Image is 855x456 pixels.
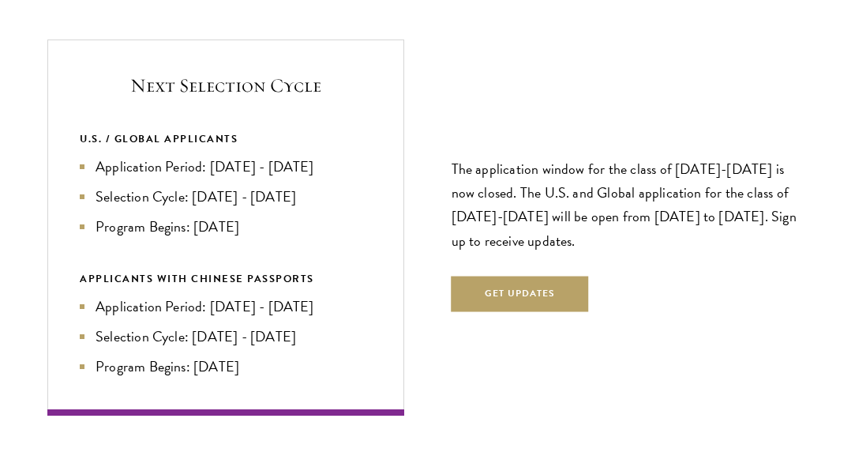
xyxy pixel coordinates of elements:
div: APPLICANTS WITH CHINESE PASSPORTS [80,270,372,288]
li: Selection Cycle: [DATE] - [DATE] [80,326,372,348]
p: The application window for the class of [DATE]-[DATE] is now closed. The U.S. and Global applicat... [452,157,808,252]
li: Program Begins: [DATE] [80,216,372,238]
div: U.S. / GLOBAL APPLICANTS [80,130,372,148]
button: Get Updates [452,277,589,312]
li: Application Period: [DATE] - [DATE] [80,156,372,178]
h5: Next Selection Cycle [80,72,372,99]
li: Application Period: [DATE] - [DATE] [80,296,372,318]
li: Selection Cycle: [DATE] - [DATE] [80,186,372,208]
li: Program Begins: [DATE] [80,356,372,378]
